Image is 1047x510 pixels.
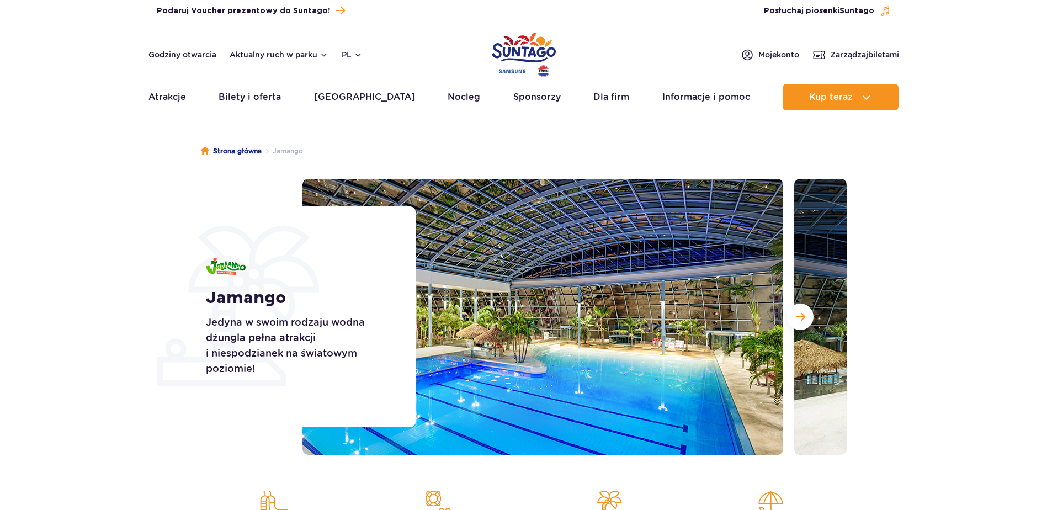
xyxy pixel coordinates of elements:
[157,6,330,17] span: Podaruj Voucher prezentowy do Suntago!
[787,304,814,330] button: Następny slajd
[830,49,899,60] span: Zarządzaj biletami
[492,28,556,78] a: Park of Poland
[148,49,216,60] a: Godziny otwarcia
[201,146,262,157] a: Strona główna
[593,84,629,110] a: Dla firm
[148,84,186,110] a: Atrakcje
[741,48,799,61] a: Mojekonto
[764,6,874,17] span: Posłuchaj piosenki
[764,6,891,17] button: Posłuchaj piosenkiSuntago
[839,7,874,15] span: Suntago
[662,84,750,110] a: Informacje i pomoc
[758,49,799,60] span: Moje konto
[230,50,328,59] button: Aktualny ruch w parku
[448,84,480,110] a: Nocleg
[206,258,246,275] img: Jamango
[783,84,899,110] button: Kup teraz
[809,92,853,102] span: Kup teraz
[262,146,303,157] li: Jamango
[206,288,391,308] h1: Jamango
[157,3,345,18] a: Podaruj Voucher prezentowy do Suntago!
[342,49,363,60] button: pl
[513,84,561,110] a: Sponsorzy
[206,315,391,376] p: Jedyna w swoim rodzaju wodna dżungla pełna atrakcji i niespodzianek na światowym poziomie!
[314,84,415,110] a: [GEOGRAPHIC_DATA]
[812,48,899,61] a: Zarządzajbiletami
[219,84,281,110] a: Bilety i oferta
